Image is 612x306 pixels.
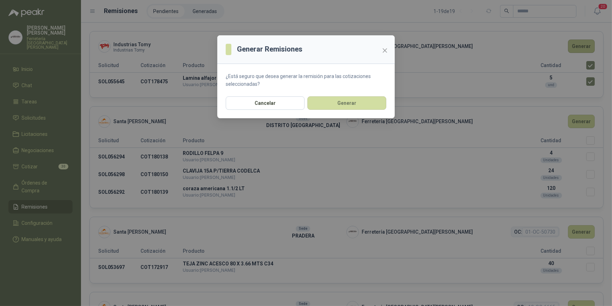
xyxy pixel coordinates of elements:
span: close [382,48,388,53]
button: Generar [307,96,386,110]
h3: Generar Remisiones [237,44,302,55]
p: ¿Está seguro que desea generar la remisión para las cotizaciones seleccionadas? [226,72,386,88]
button: Cancelar [226,96,305,110]
button: Close [379,45,391,56]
